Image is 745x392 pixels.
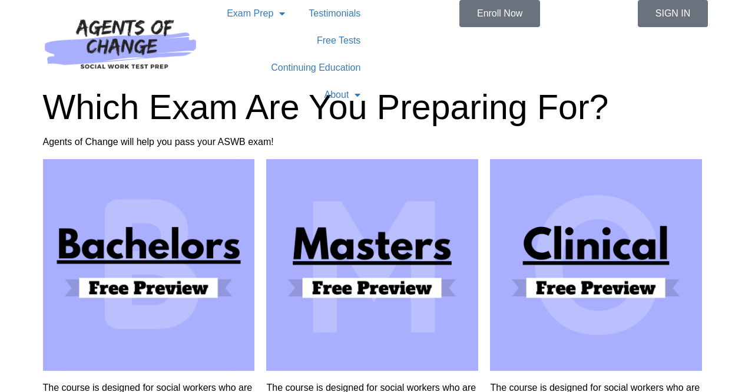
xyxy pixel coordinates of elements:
h1: Which Exam Are You Preparing For? [43,90,703,125]
a: Free Tests [305,27,372,54]
span: Enroll Now [477,9,522,18]
p: Agents of Change will help you pass your ASWB exam! [43,137,703,147]
a: Continuing Education [259,54,372,81]
span: SIGN IN [655,9,691,18]
a: About [313,81,373,108]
